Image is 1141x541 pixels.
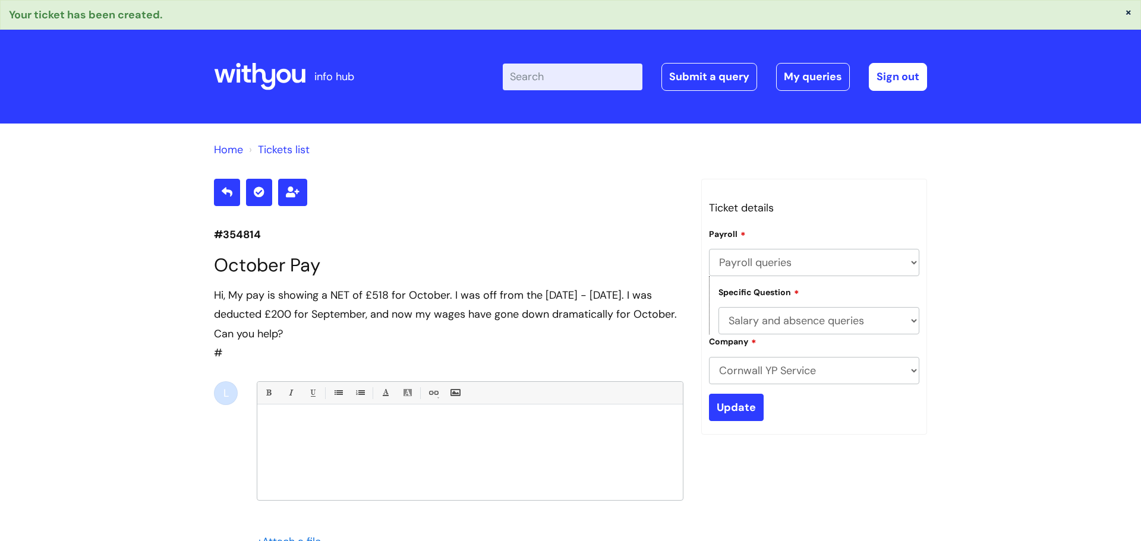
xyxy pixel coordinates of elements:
[214,286,683,363] div: #
[283,385,298,400] a: Italic (Ctrl-I)
[709,335,757,347] label: Company
[214,140,243,159] li: Solution home
[214,143,243,157] a: Home
[258,143,310,157] a: Tickets list
[214,254,683,276] h1: October Pay
[709,227,746,239] label: Payroll
[214,381,238,405] div: L
[869,63,927,90] a: Sign out
[261,385,276,400] a: Bold (Ctrl-B)
[214,286,683,343] div: Hi, My pay is showing a NET of £518 for October. I was off from the [DATE] - [DATE]. I was deduct...
[400,385,415,400] a: Back Color
[718,286,799,298] label: Specific Question
[378,385,393,400] a: Font Color
[314,67,354,86] p: info hub
[776,63,850,90] a: My queries
[503,64,642,90] input: Search
[503,63,927,90] div: | -
[709,394,764,421] input: Update
[352,385,367,400] a: 1. Ordered List (Ctrl-Shift-8)
[661,63,757,90] a: Submit a query
[214,225,683,244] p: #354814
[1125,7,1132,17] button: ×
[330,385,345,400] a: • Unordered List (Ctrl-Shift-7)
[709,198,919,217] h3: Ticket details
[246,140,310,159] li: Tickets list
[305,385,320,400] a: Underline(Ctrl-U)
[425,385,440,400] a: Link
[447,385,462,400] a: Insert Image...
